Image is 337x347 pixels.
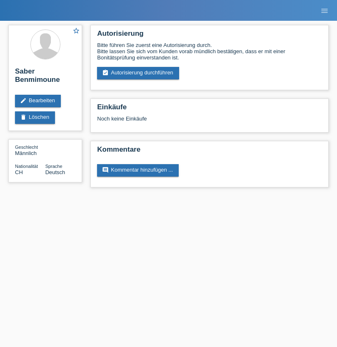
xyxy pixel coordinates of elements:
[15,67,75,88] h2: Saber Benmimoune
[72,27,80,36] a: star_border
[15,111,55,124] a: deleteLöschen
[320,7,329,15] i: menu
[15,169,23,175] span: Schweiz
[15,164,38,169] span: Nationalität
[316,8,333,13] a: menu
[102,167,109,173] i: comment
[45,164,62,169] span: Sprache
[97,103,322,116] h2: Einkäufe
[72,27,80,34] i: star_border
[97,30,322,42] h2: Autorisierung
[45,169,65,175] span: Deutsch
[97,42,322,61] div: Bitte führen Sie zuerst eine Autorisierung durch. Bitte lassen Sie sich vom Kunden vorab mündlich...
[15,144,45,156] div: Männlich
[102,69,109,76] i: assignment_turned_in
[20,97,27,104] i: edit
[15,145,38,150] span: Geschlecht
[15,95,61,107] a: editBearbeiten
[20,114,27,121] i: delete
[97,67,179,79] a: assignment_turned_inAutorisierung durchführen
[97,145,322,158] h2: Kommentare
[97,164,179,177] a: commentKommentar hinzufügen ...
[97,116,322,128] div: Noch keine Einkäufe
